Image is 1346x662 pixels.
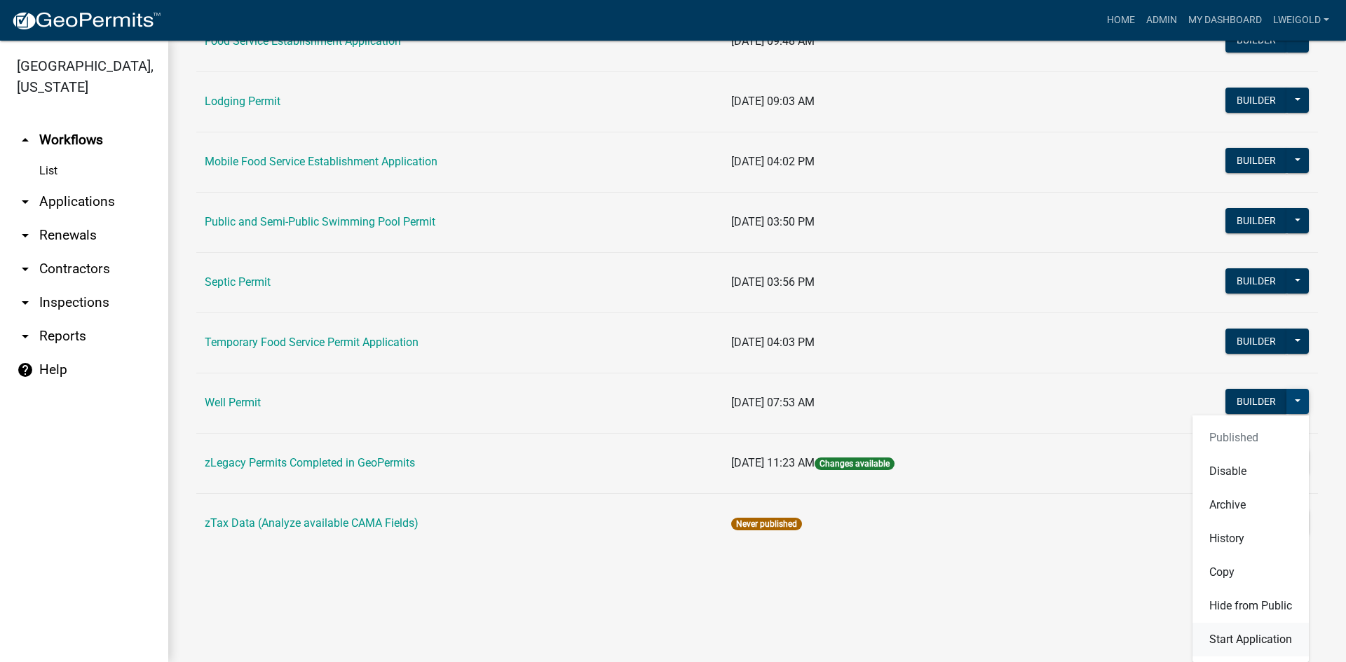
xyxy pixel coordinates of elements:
[1192,455,1309,488] button: Disable
[17,261,34,277] i: arrow_drop_down
[731,215,815,228] span: [DATE] 03:50 PM
[731,275,815,289] span: [DATE] 03:56 PM
[1192,589,1309,623] button: Hide from Public
[731,95,815,108] span: [DATE] 09:03 AM
[1225,88,1287,113] button: Builder
[1192,522,1309,556] button: History
[205,34,401,48] a: Food Service Establishment Application
[205,396,261,409] a: Well Permit
[1225,389,1287,414] button: Builder
[731,155,815,168] span: [DATE] 04:02 PM
[205,95,280,108] a: Lodging Permit
[17,294,34,311] i: arrow_drop_down
[1225,208,1287,233] button: Builder
[1225,329,1287,354] button: Builder
[1192,623,1309,656] button: Start Application
[205,456,415,469] a: zLegacy Permits Completed in GeoPermits
[815,457,895,470] span: Changes available
[1141,7,1183,34] a: Admin
[17,132,34,149] i: arrow_drop_up
[17,193,34,210] i: arrow_drop_down
[205,516,419,530] a: zTax Data (Analyze available CAMA Fields)
[205,275,271,289] a: Septic Permit
[1183,7,1267,34] a: My Dashboard
[731,34,815,48] span: [DATE] 09:48 AM
[731,396,815,409] span: [DATE] 07:53 AM
[731,518,802,530] span: Never published
[731,456,815,469] span: [DATE] 11:23 AM
[17,361,34,378] i: help
[1192,488,1309,522] button: Archive
[1267,7,1335,34] a: lweigold
[205,215,435,228] a: Public and Semi-Public Swimming Pool Permit
[1225,268,1287,294] button: Builder
[1192,556,1309,589] button: Copy
[1101,7,1141,34] a: Home
[17,328,34,345] i: arrow_drop_down
[1225,148,1287,173] button: Builder
[731,336,815,349] span: [DATE] 04:03 PM
[205,155,437,168] a: Mobile Food Service Establishment Application
[205,336,419,349] a: Temporary Food Service Permit Application
[1225,27,1287,53] button: Builder
[17,227,34,244] i: arrow_drop_down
